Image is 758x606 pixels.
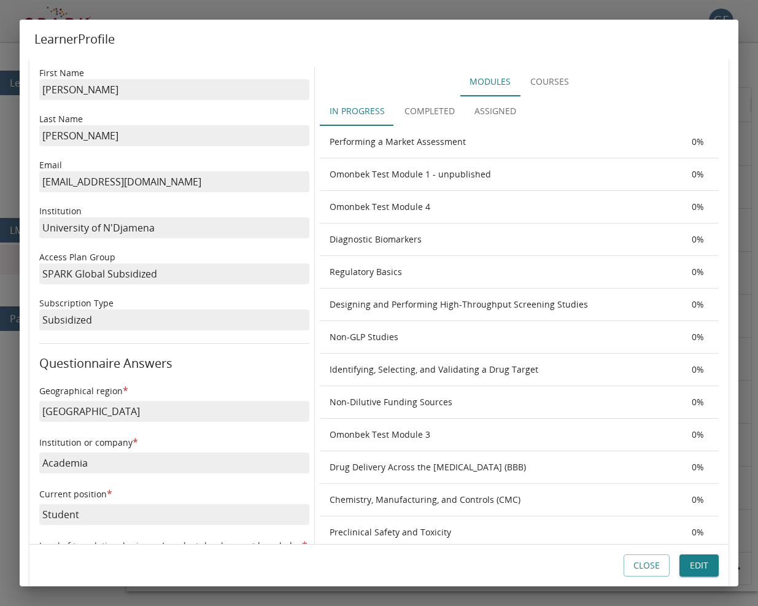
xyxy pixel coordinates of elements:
[39,217,309,238] p: University of N'Djamena
[39,297,309,309] p: Subscription Type
[320,67,719,96] div: Study Unit Types
[39,171,309,192] p: [EMAIL_ADDRESS][DOMAIN_NAME]
[39,504,309,525] p: Student
[682,158,719,191] th: 0 %
[320,191,682,223] th: Omonbek Test Module 4
[39,67,309,79] p: First Name
[39,125,309,146] p: [PERSON_NAME]
[682,516,719,549] th: 0 %
[320,126,682,158] th: Performing a Market Assessment
[682,126,719,158] th: 0 %
[679,554,719,577] button: Edit
[682,451,719,484] th: 0 %
[320,386,682,419] th: Non-Dilutive Funding Sources
[320,419,682,451] th: Omonbek Test Module 3
[39,453,309,473] p: Academia
[682,484,719,516] th: 0 %
[395,96,465,126] button: Completed
[320,451,682,484] th: Drug Delivery Across the [MEDICAL_DATA] (BBB)
[520,67,579,96] button: Courses
[20,20,738,59] h2: Learner Profile
[39,263,309,284] p: SPARK Global Subsidized
[320,256,682,289] th: Regulatory Basics
[39,354,309,373] h6: Questionnaire Answers
[39,251,309,263] p: Access Plan Group
[39,159,309,171] p: Email
[39,486,309,501] h6: Current position
[682,386,719,419] th: 0 %
[465,96,526,126] button: Assigned
[320,223,682,256] th: Diagnostic Biomarkers
[624,554,670,577] button: Close
[682,256,719,289] th: 0 %
[682,321,719,354] th: 0 %
[320,354,682,386] th: Identifying, Selecting, and Validating a Drug Target
[320,158,682,191] th: Omonbek Test Module 1 - unpublished
[39,538,309,553] h6: Level of translational science / product development knowledge
[39,401,309,422] p: [GEOGRAPHIC_DATA]
[682,289,719,321] th: 0 %
[682,419,719,451] th: 0 %
[320,484,682,516] th: Chemistry, Manufacturing, and Controls (CMC)
[320,516,682,549] th: Preclinical Safety and Toxicity
[39,309,309,330] p: Subsidized
[39,435,309,449] h6: Institution or company
[682,354,719,386] th: 0 %
[682,191,719,223] th: 0 %
[39,113,309,125] p: Last Name
[320,321,682,354] th: Non-GLP Studies
[460,67,520,96] button: Modules
[39,205,309,217] p: Institution
[320,96,395,126] button: In Progress
[682,223,719,256] th: 0 %
[39,79,309,100] p: [PERSON_NAME]
[39,383,309,398] h6: Geographical region
[320,289,682,321] th: Designing and Performing High-Throughput Screening Studies
[320,96,719,126] div: Completion statuses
